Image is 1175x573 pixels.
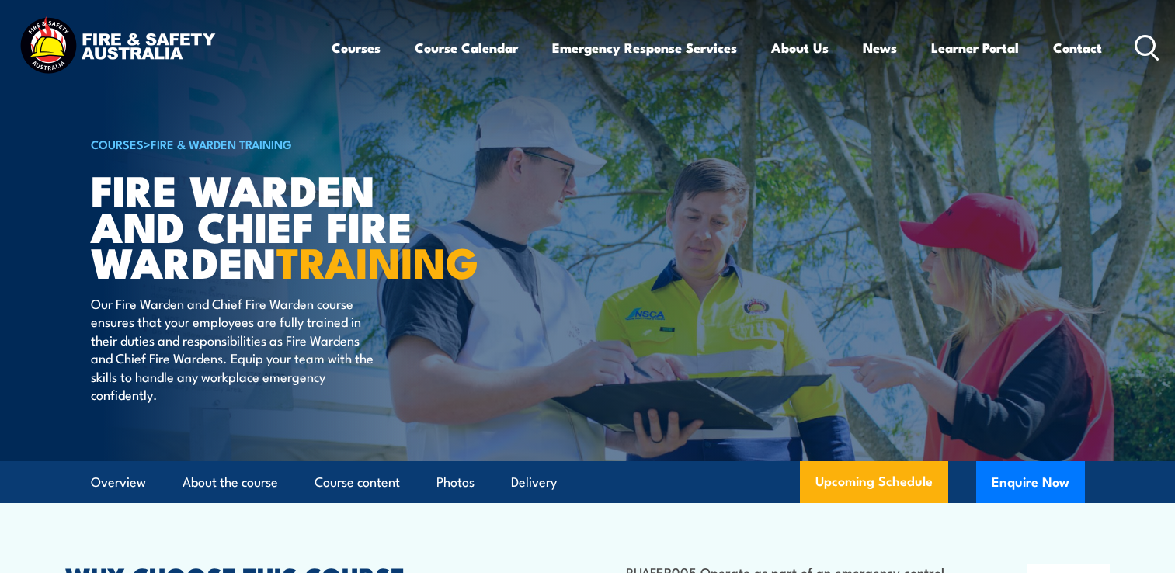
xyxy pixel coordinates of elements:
[415,27,518,68] a: Course Calendar
[332,27,381,68] a: Courses
[771,27,829,68] a: About Us
[183,462,278,503] a: About the course
[91,134,475,153] h6: >
[931,27,1019,68] a: Learner Portal
[863,27,897,68] a: News
[91,171,475,280] h1: Fire Warden and Chief Fire Warden
[276,228,478,293] strong: TRAINING
[151,135,292,152] a: Fire & Warden Training
[976,461,1085,503] button: Enquire Now
[436,462,475,503] a: Photos
[91,135,144,152] a: COURSES
[552,27,737,68] a: Emergency Response Services
[315,462,400,503] a: Course content
[91,294,374,403] p: Our Fire Warden and Chief Fire Warden course ensures that your employees are fully trained in the...
[91,462,146,503] a: Overview
[1053,27,1102,68] a: Contact
[800,461,948,503] a: Upcoming Schedule
[511,462,557,503] a: Delivery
